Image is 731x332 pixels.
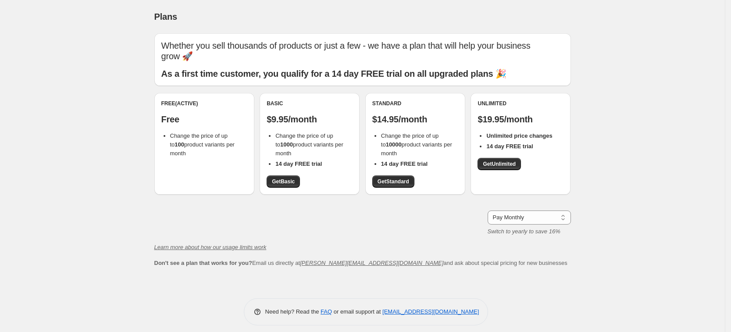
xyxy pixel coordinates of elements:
[321,308,332,315] a: FAQ
[488,228,560,235] i: Switch to yearly to save 16%
[161,40,564,61] p: Whether you sell thousands of products or just a few - we have a plan that will help your busines...
[161,114,247,125] p: Free
[386,141,402,148] b: 10000
[486,143,533,150] b: 14 day FREE trial
[161,69,506,79] b: As a first time customer, you qualify for a 14 day FREE trial on all upgraded plans 🎉
[280,141,293,148] b: 1000
[478,114,563,125] p: $19.95/month
[161,100,247,107] div: Free (Active)
[486,132,552,139] b: Unlimited price changes
[275,132,343,157] span: Change the price of up to product variants per month
[275,161,322,167] b: 14 day FREE trial
[154,260,567,266] span: Email us directly at and ask about special pricing for new businesses
[267,175,300,188] a: GetBasic
[154,260,252,266] b: Don't see a plan that works for you?
[372,100,458,107] div: Standard
[175,141,184,148] b: 100
[170,132,235,157] span: Change the price of up to product variants per month
[381,161,428,167] b: 14 day FREE trial
[267,100,353,107] div: Basic
[381,132,452,157] span: Change the price of up to product variants per month
[483,161,516,168] span: Get Unlimited
[478,158,521,170] a: GetUnlimited
[265,308,321,315] span: Need help? Read the
[478,100,563,107] div: Unlimited
[372,175,414,188] a: GetStandard
[332,308,382,315] span: or email support at
[272,178,295,185] span: Get Basic
[154,244,267,250] a: Learn more about how our usage limits work
[300,260,443,266] a: [PERSON_NAME][EMAIL_ADDRESS][DOMAIN_NAME]
[267,114,353,125] p: $9.95/month
[382,308,479,315] a: [EMAIL_ADDRESS][DOMAIN_NAME]
[372,114,458,125] p: $14.95/month
[154,12,177,21] span: Plans
[378,178,409,185] span: Get Standard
